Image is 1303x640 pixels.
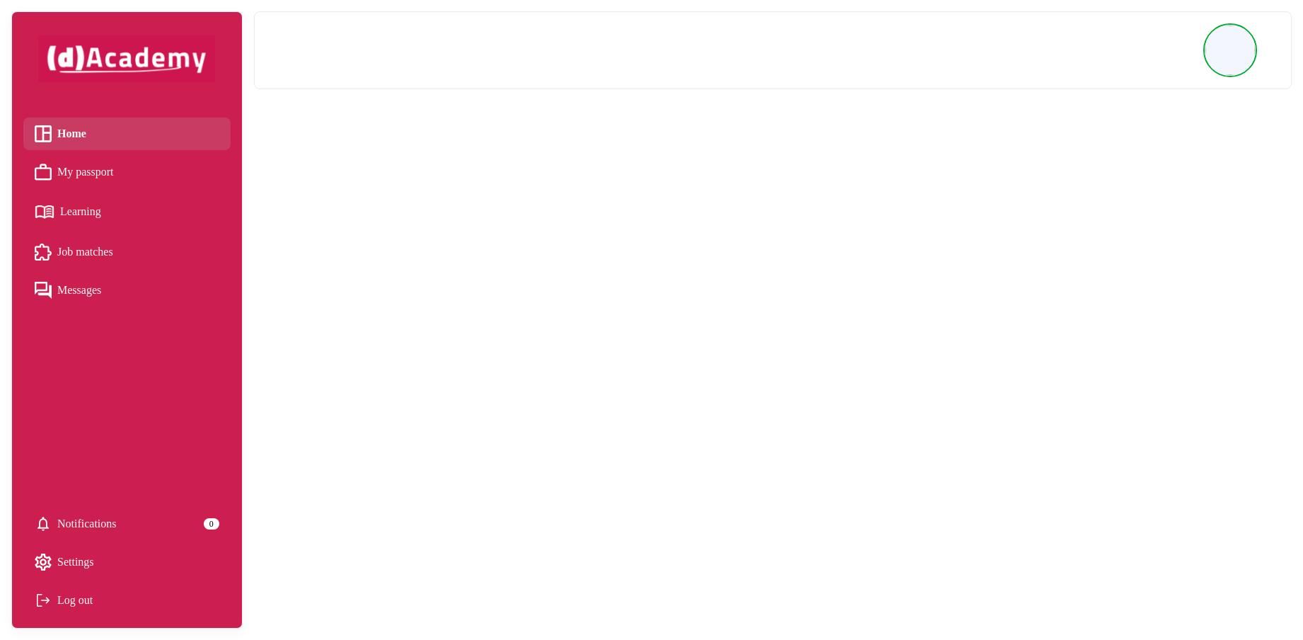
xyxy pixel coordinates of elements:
[35,200,219,224] a: Learning iconLearning
[57,161,114,183] span: My passport
[35,515,52,532] img: setting
[35,280,219,301] a: Messages iconMessages
[35,161,219,183] a: My passport iconMy passport
[35,554,52,571] img: setting
[57,280,101,301] span: Messages
[35,590,219,611] div: Log out
[57,513,117,535] span: Notifications
[38,35,215,82] img: dAcademy
[35,164,52,181] img: My passport icon
[60,201,101,222] span: Learning
[204,518,219,530] div: 0
[35,282,52,299] img: Messages icon
[35,244,52,261] img: Job matches icon
[57,241,113,263] span: Job matches
[57,123,86,144] span: Home
[1205,25,1255,75] img: Profile
[35,241,219,263] a: Job matches iconJob matches
[57,552,94,573] span: Settings
[35,200,54,224] img: Learning icon
[35,125,52,142] img: Home icon
[35,123,219,144] a: Home iconHome
[35,592,52,609] img: Log out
